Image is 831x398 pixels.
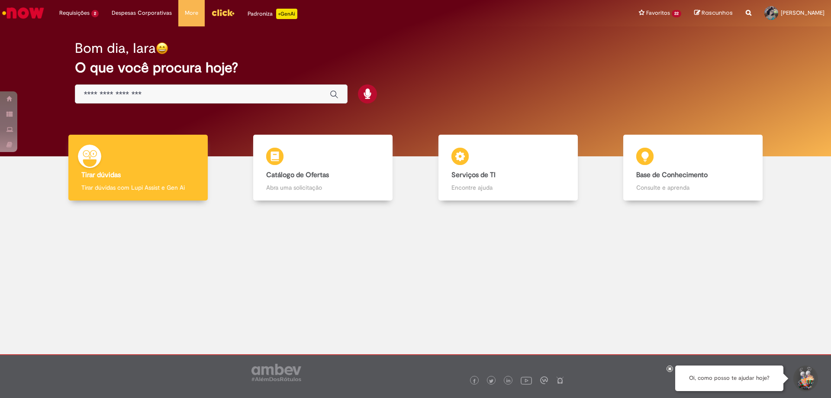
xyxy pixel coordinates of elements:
div: Oi, como posso te ajudar hoje? [675,366,783,391]
img: logo_footer_youtube.png [521,375,532,386]
p: Abra uma solicitação [266,183,380,192]
span: Despesas Corporativas [112,9,172,17]
img: logo_footer_naosei.png [556,376,564,384]
p: Consulte e aprenda [636,183,750,192]
span: More [185,9,198,17]
p: +GenAi [276,9,297,19]
h2: Bom dia, Iara [75,41,156,56]
a: Serviços de TI Encontre ajuda [415,135,601,201]
img: happy-face.png [156,42,168,55]
img: ServiceNow [1,4,45,22]
span: [PERSON_NAME] [781,9,825,16]
a: Base de Conhecimento Consulte e aprenda [601,135,786,201]
b: Tirar dúvidas [81,171,121,179]
a: Rascunhos [694,9,733,17]
b: Serviços de TI [451,171,496,179]
div: Padroniza [248,9,297,19]
span: 22 [672,10,681,17]
img: logo_footer_linkedin.png [506,379,511,384]
span: Requisições [59,9,90,17]
span: 2 [91,10,99,17]
img: logo_footer_facebook.png [472,379,477,383]
img: logo_footer_twitter.png [489,379,493,383]
img: click_logo_yellow_360x200.png [211,6,235,19]
a: Tirar dúvidas Tirar dúvidas com Lupi Assist e Gen Ai [45,135,231,201]
img: logo_footer_ambev_rotulo_gray.png [251,364,301,381]
span: Favoritos [646,9,670,17]
p: Tirar dúvidas com Lupi Assist e Gen Ai [81,183,195,192]
b: Base de Conhecimento [636,171,708,179]
img: logo_footer_workplace.png [540,376,548,384]
button: Iniciar Conversa de Suporte [792,366,818,392]
h2: O que você procura hoje? [75,60,757,75]
b: Catálogo de Ofertas [266,171,329,179]
span: Rascunhos [702,9,733,17]
p: Encontre ajuda [451,183,565,192]
a: Catálogo de Ofertas Abra uma solicitação [231,135,416,201]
